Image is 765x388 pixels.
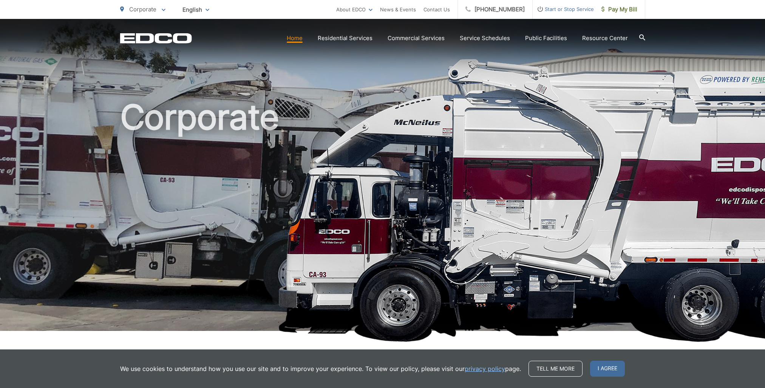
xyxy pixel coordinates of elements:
[423,5,450,14] a: Contact Us
[582,34,628,43] a: Resource Center
[380,5,416,14] a: News & Events
[318,34,372,43] a: Residential Services
[590,361,625,377] span: I agree
[177,3,215,16] span: English
[336,5,372,14] a: About EDCO
[129,6,156,13] span: Corporate
[525,34,567,43] a: Public Facilities
[601,5,637,14] span: Pay My Bill
[287,34,303,43] a: Home
[120,98,645,338] h1: Corporate
[460,34,510,43] a: Service Schedules
[120,364,521,373] p: We use cookies to understand how you use our site and to improve your experience. To view our pol...
[120,33,192,43] a: EDCD logo. Return to the homepage.
[465,364,505,373] a: privacy policy
[388,34,445,43] a: Commercial Services
[529,361,583,377] a: Tell me more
